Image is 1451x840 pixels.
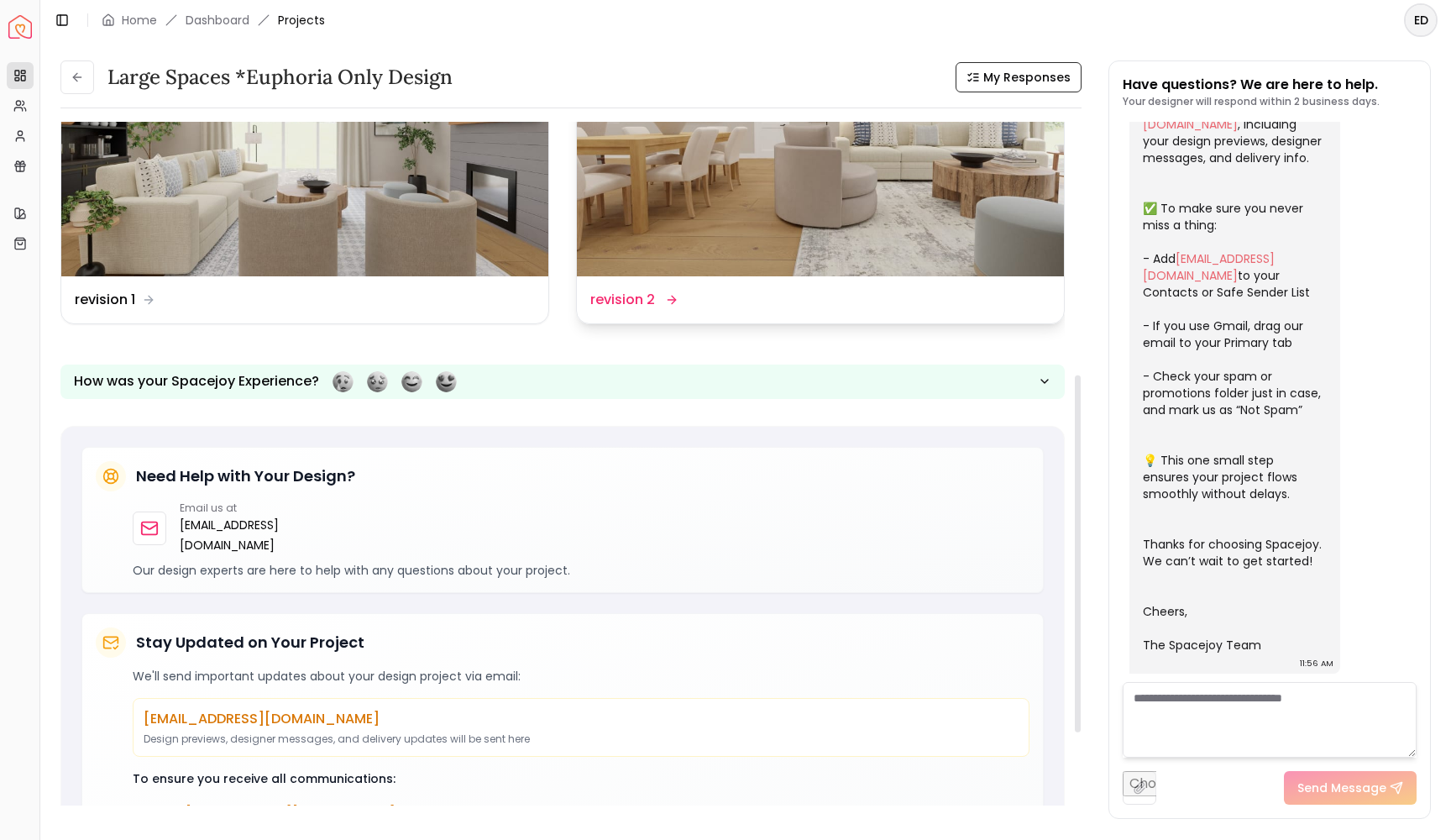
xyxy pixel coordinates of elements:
h3: Large Spaces *Euphoria Only design [107,64,453,91]
p: [EMAIL_ADDRESS][DOMAIN_NAME] [144,709,1019,729]
a: revision 1revision 1 [60,1,549,323]
span: ED [1406,5,1436,35]
p: Our design experts are here to help with any questions about your project. [133,562,1029,579]
span: My Responses [983,69,1071,86]
div: 11:56 AM [1300,655,1333,672]
span: Add to your contacts [163,804,495,821]
p: Your designer will respond within 2 business days. [1123,95,1380,108]
img: revision 1 [61,2,548,276]
a: [EMAIL_ADDRESS][DOMAIN_NAME] [180,515,337,555]
dd: revision 1 [75,290,135,310]
button: How was your Spacejoy Experience?Feeling terribleFeeling badFeeling goodFeeling awesome [60,365,1065,399]
p: To ensure you receive all communications: [133,770,1029,787]
a: Dashboard [186,12,249,29]
h5: Need Help with Your Design? [136,465,355,488]
button: My Responses [956,62,1082,92]
p: Have questions? We are here to help. [1123,75,1380,95]
h5: Stay Updated on Your Project [136,631,364,654]
p: We'll send important updates about your design project via email: [133,668,1029,685]
p: How was your Spacejoy Experience? [74,371,319,391]
p: Email us at [180,501,337,515]
span: [EMAIL_ADDRESS][DOMAIN_NAME] [186,804,395,821]
a: [EMAIL_ADDRESS][DOMAIN_NAME] [1143,250,1275,284]
a: Home [122,12,157,29]
img: revision 2 [577,2,1064,276]
span: Projects [278,12,325,29]
button: ED [1404,3,1438,37]
p: Design previews, designer messages, and delivery updates will be sent here [144,732,1019,746]
img: Spacejoy Logo [8,15,32,39]
dd: revision 2 [590,290,655,310]
a: revision 2revision 2 [576,1,1065,323]
nav: breadcrumb [102,12,325,29]
a: Spacejoy [8,15,32,39]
